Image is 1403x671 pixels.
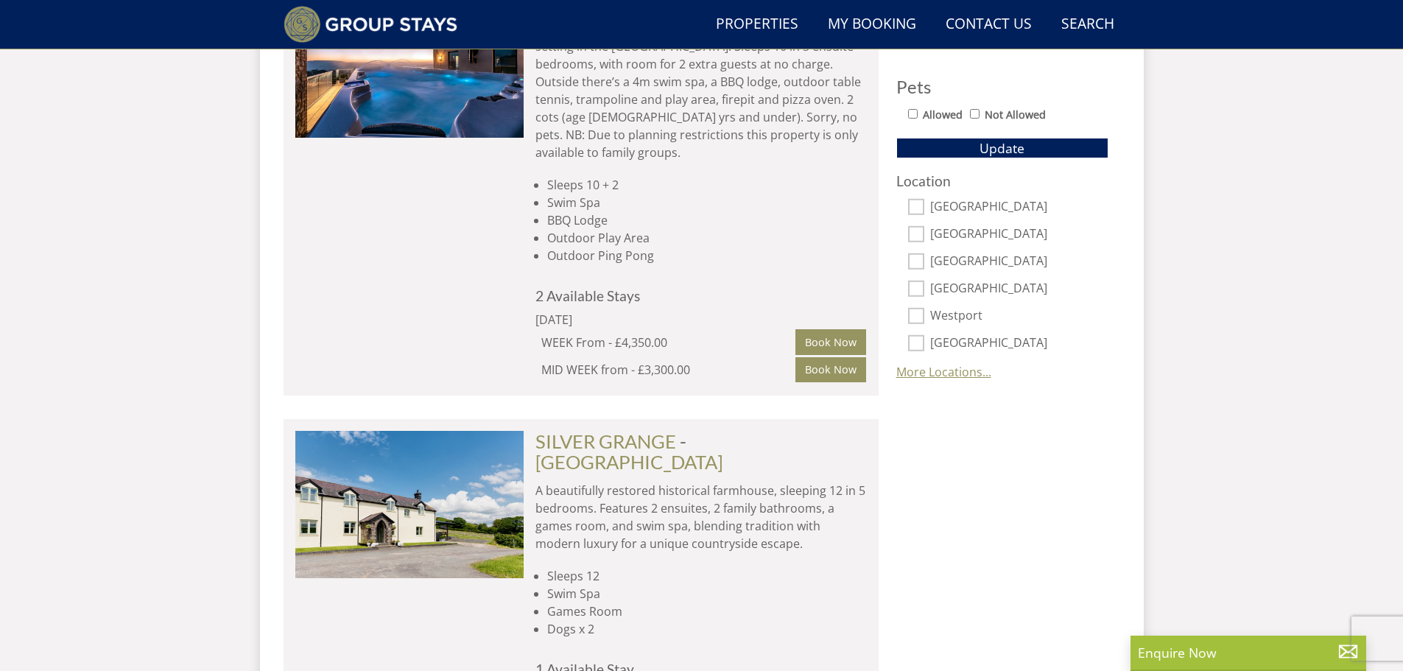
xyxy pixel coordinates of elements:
[541,334,796,351] div: WEEK From - £4,350.00
[896,364,991,380] a: More Locations...
[547,194,867,211] li: Swim Spa
[896,173,1108,189] h3: Location
[940,8,1038,41] a: Contact Us
[547,603,867,620] li: Games Room
[547,585,867,603] li: Swim Spa
[710,8,804,41] a: Properties
[795,329,866,354] a: Book Now
[547,211,867,229] li: BBQ Lodge
[795,357,866,382] a: Book Now
[930,200,1108,216] label: [GEOGRAPHIC_DATA]
[541,361,796,379] div: MID WEEK from - £3,300.00
[547,620,867,638] li: Dogs x 2
[295,431,524,578] img: DSC_0030-Edit.original.jpg
[535,430,676,452] a: SILVER GRANGE
[535,451,723,473] a: [GEOGRAPHIC_DATA]
[930,336,1108,352] label: [GEOGRAPHIC_DATA]
[985,107,1046,123] label: Not Allowed
[547,176,867,194] li: Sleeps 10 + 2
[535,311,734,329] div: [DATE]
[980,139,1024,157] span: Update
[822,8,922,41] a: My Booking
[547,247,867,264] li: Outdoor Ping Pong
[535,288,867,303] h4: 2 Available Stays
[930,254,1108,270] label: [GEOGRAPHIC_DATA]
[896,138,1108,158] button: Update
[284,6,458,43] img: Group Stays
[1138,643,1359,662] p: Enquire Now
[930,227,1108,243] label: [GEOGRAPHIC_DATA]
[930,309,1108,325] label: Westport
[930,281,1108,298] label: [GEOGRAPHIC_DATA]
[535,430,723,473] span: -
[547,229,867,247] li: Outdoor Play Area
[1055,8,1120,41] a: Search
[535,482,867,552] p: A beautifully restored historical farmhouse, sleeping 12 in 5 bedrooms. Features 2 ensuites, 2 fa...
[547,567,867,585] li: Sleeps 12
[896,77,1108,96] h3: Pets
[535,20,867,161] p: Tip-Top is a luxurious contemporary house in a secluded setting in the [GEOGRAPHIC_DATA]. Sleeps ...
[923,107,963,123] label: Allowed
